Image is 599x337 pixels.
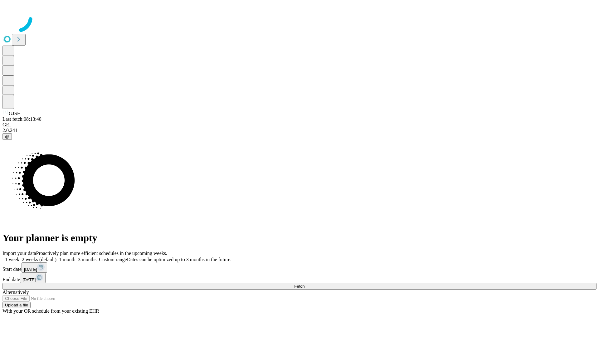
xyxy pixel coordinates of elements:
[22,262,47,273] button: [DATE]
[5,134,9,139] span: @
[99,257,127,262] span: Custom range
[2,262,597,273] div: Start date
[2,290,29,295] span: Alternatively
[9,111,21,116] span: GJSH
[2,116,41,122] span: Last fetch: 08:13:40
[2,308,99,314] span: With your OR schedule from your existing EHR
[24,267,37,272] span: [DATE]
[2,251,36,256] span: Import your data
[5,257,19,262] span: 1 week
[2,133,12,140] button: @
[22,277,36,282] span: [DATE]
[20,273,46,283] button: [DATE]
[59,257,75,262] span: 1 month
[2,273,597,283] div: End date
[127,257,231,262] span: Dates can be optimized up to 3 months in the future.
[36,251,167,256] span: Proactively plan more efficient schedules in the upcoming weeks.
[22,257,56,262] span: 2 weeks (default)
[2,302,31,308] button: Upload a file
[78,257,96,262] span: 3 months
[2,283,597,290] button: Fetch
[2,122,597,128] div: GEI
[2,232,597,244] h1: Your planner is empty
[294,284,304,289] span: Fetch
[2,128,597,133] div: 2.0.241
